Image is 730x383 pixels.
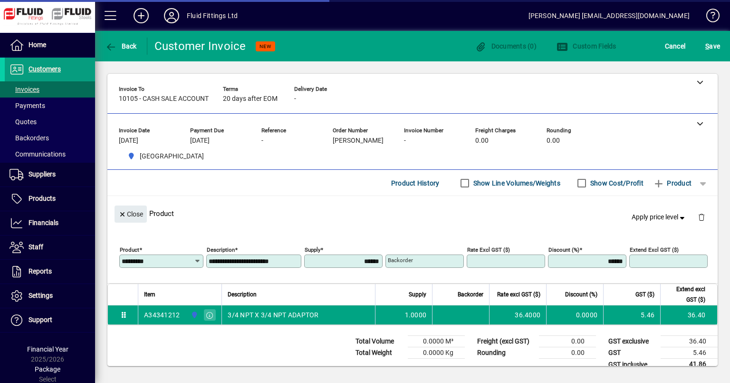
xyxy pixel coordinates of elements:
a: Invoices [5,81,95,98]
span: - [404,137,406,145]
span: Cancel [665,39,686,54]
button: Custom Fields [554,38,619,55]
a: Payments [5,98,95,114]
div: Fluid Fittings Ltd [187,8,238,23]
span: 1.0000 [405,310,427,320]
button: Documents (0) [472,38,539,55]
td: GST inclusive [604,359,661,371]
td: 36.40 [661,336,718,347]
span: NEW [259,43,271,49]
button: Apply price level [628,209,691,226]
a: Financials [5,211,95,235]
a: Quotes [5,114,95,130]
span: Support [29,316,52,324]
td: Total Weight [351,347,408,359]
span: Apply price level [632,212,687,222]
span: 0.00 [475,137,489,145]
span: Close [118,206,143,222]
span: Financial Year [27,345,68,353]
mat-label: Backorder [388,257,413,264]
span: 20 days after EOM [223,95,278,103]
span: 10105 - CASH SALE ACCOUNT [119,95,209,103]
span: Package [35,365,60,373]
span: Backorders [10,134,49,142]
div: Product [107,196,718,231]
mat-label: Supply [305,246,320,253]
a: Products [5,187,95,211]
div: A34341212 [144,310,180,320]
span: [PERSON_NAME] [333,137,384,145]
span: Payments [10,102,45,109]
span: Product History [391,176,440,191]
button: Product History [387,175,443,192]
mat-label: Rate excl GST ($) [467,246,510,253]
span: Discount (%) [565,289,597,300]
td: GST exclusive [604,336,661,347]
span: - [261,137,263,145]
span: Products [29,195,56,202]
td: 5.46 [603,305,660,324]
span: Documents (0) [475,42,537,50]
span: Extend excl GST ($) [666,284,705,305]
span: [GEOGRAPHIC_DATA] [140,151,204,161]
mat-label: Description [207,246,235,253]
span: ave [705,39,720,54]
td: Total Volume [351,336,408,347]
td: GST [604,347,661,359]
div: [PERSON_NAME] [EMAIL_ADDRESS][DOMAIN_NAME] [528,8,690,23]
span: Financials [29,219,58,226]
app-page-header-button: Delete [690,213,713,221]
span: Quotes [10,118,37,126]
label: Show Line Volumes/Weights [471,178,560,188]
span: GST ($) [635,289,654,300]
span: Customers [29,65,61,73]
a: Settings [5,284,95,308]
span: Item [144,289,155,300]
td: 0.00 [539,336,596,347]
td: 41.86 [661,359,718,371]
span: Product [653,176,692,191]
span: 3/4 NPT X 3/4 NPT ADAPTOR [228,310,318,320]
div: 36.4000 [495,310,540,320]
div: Customer Invoice [154,39,246,54]
td: 0.0000 [546,305,603,324]
td: Freight (excl GST) [472,336,539,347]
button: Delete [690,206,713,228]
span: Communications [10,150,66,158]
span: [DATE] [119,137,138,145]
span: - [294,95,296,103]
span: S [705,42,709,50]
td: Rounding [472,347,539,359]
button: Add [126,7,156,24]
span: Reports [29,267,52,275]
span: Rate excl GST ($) [497,289,540,300]
span: Description [228,289,257,300]
a: Support [5,308,95,332]
a: Staff [5,236,95,259]
span: AUCKLAND [124,150,208,162]
td: 5.46 [661,347,718,359]
button: Close [115,206,147,223]
mat-label: Discount (%) [548,246,579,253]
a: Reports [5,260,95,284]
span: Back [105,42,137,50]
a: Communications [5,146,95,162]
span: Supply [409,289,426,300]
td: 0.0000 M³ [408,336,465,347]
td: 0.00 [539,347,596,359]
app-page-header-button: Close [112,209,149,218]
span: Staff [29,243,43,251]
app-page-header-button: Back [95,38,147,55]
span: Backorder [458,289,483,300]
span: AUCKLAND [188,310,199,320]
mat-label: Product [120,246,139,253]
label: Show Cost/Profit [588,178,644,188]
a: Knowledge Base [699,2,718,33]
span: Invoices [10,86,39,93]
td: 36.40 [660,305,717,324]
button: Back [103,38,139,55]
span: Custom Fields [557,42,616,50]
button: Save [703,38,722,55]
a: Home [5,33,95,57]
td: 0.0000 Kg [408,347,465,359]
